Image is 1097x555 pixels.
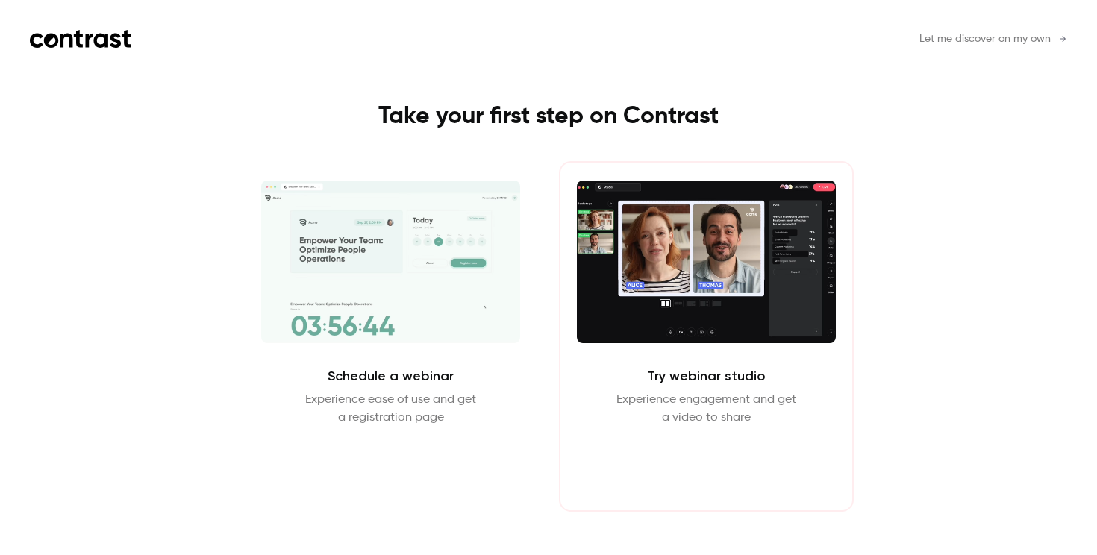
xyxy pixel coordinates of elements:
[213,101,884,131] h1: Take your first step on Contrast
[616,391,796,427] p: Experience engagement and get a video to share
[658,445,754,480] button: Enter Studio
[919,31,1051,47] span: Let me discover on my own
[305,391,476,427] p: Experience ease of use and get a registration page
[328,367,454,385] h2: Schedule a webinar
[647,367,766,385] h2: Try webinar studio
